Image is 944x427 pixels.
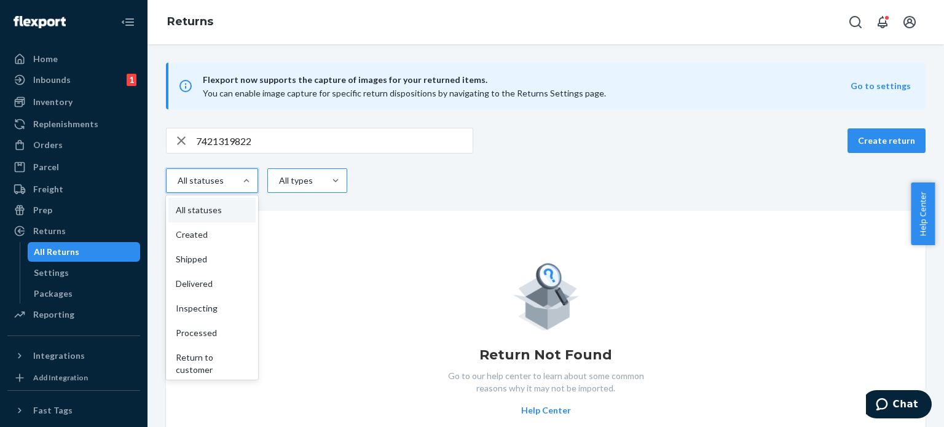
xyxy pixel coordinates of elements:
a: Packages [28,284,141,304]
div: Delivered [168,272,256,296]
a: All Returns [28,242,141,262]
div: All types [279,174,311,187]
button: Close Navigation [116,10,140,34]
div: Processed [168,321,256,345]
div: All statuses [168,198,256,222]
div: Inventory [33,96,73,108]
div: Shipped [168,247,256,272]
div: Return to customer [168,345,256,382]
h1: Return Not Found [479,345,612,365]
div: Inspecting [168,296,256,321]
a: Home [7,49,140,69]
a: Settings [28,263,141,283]
a: Replenishments [7,114,140,134]
div: All Returns [34,246,79,258]
button: Go to settings [851,80,911,92]
div: Reporting [33,308,74,321]
a: Returns [7,221,140,241]
a: Add Integration [7,370,140,385]
div: Integrations [33,350,85,362]
button: Integrations [7,346,140,366]
button: Open Search Box [843,10,868,34]
a: Parcel [7,157,140,177]
input: Search returns by rma, id, tracking number [196,128,473,153]
button: Help Center [911,182,935,245]
div: Inbounds [33,74,71,86]
div: Home [33,53,58,65]
button: Help Center [521,404,571,417]
img: Empty list [513,260,580,331]
a: Reporting [7,305,140,324]
button: Open account menu [897,10,922,34]
div: Prep [33,204,52,216]
div: Settings [34,267,69,279]
span: You can enable image capture for specific return dispositions by navigating to the Returns Settin... [203,88,606,98]
div: All statuses [178,174,222,187]
a: Orders [7,135,140,155]
iframe: Opens a widget where you can chat to one of our agents [866,390,932,421]
div: Replenishments [33,118,98,130]
button: Fast Tags [7,401,140,420]
div: Created [168,222,256,247]
span: Flexport now supports the capture of images for your returned items. [203,72,851,87]
a: Prep [7,200,140,220]
div: 1 [127,74,136,86]
button: Open notifications [870,10,895,34]
a: Freight [7,179,140,199]
ol: breadcrumbs [157,4,223,40]
p: Go to our help center to learn about some common reasons why it may not be imported. [438,370,653,394]
a: Inventory [7,92,140,112]
a: Returns [167,15,213,28]
button: Create return [848,128,926,153]
div: Returns [33,225,66,237]
div: Fast Tags [33,404,73,417]
div: Add Integration [33,372,88,383]
div: Orders [33,139,63,151]
div: Packages [34,288,73,300]
img: Flexport logo [14,16,66,28]
div: Freight [33,183,63,195]
div: Parcel [33,161,59,173]
a: Inbounds1 [7,70,140,90]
